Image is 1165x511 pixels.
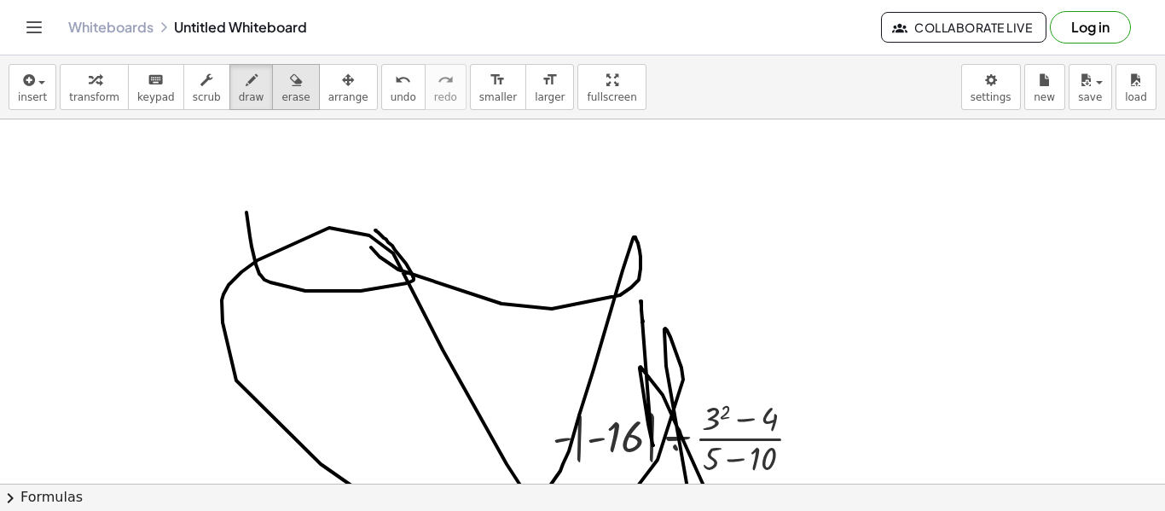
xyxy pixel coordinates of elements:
span: keypad [137,91,175,103]
span: save [1078,91,1102,103]
i: format_size [490,70,506,90]
button: Collaborate Live [881,12,1046,43]
span: draw [239,91,264,103]
span: new [1034,91,1055,103]
span: settings [971,91,1011,103]
button: arrange [319,64,378,110]
button: keyboardkeypad [128,64,184,110]
button: new [1024,64,1065,110]
button: draw [229,64,274,110]
button: undoundo [381,64,426,110]
span: larger [535,91,565,103]
span: load [1125,91,1147,103]
i: undo [395,70,411,90]
i: keyboard [148,70,164,90]
button: Log in [1050,11,1131,44]
button: fullscreen [577,64,646,110]
i: format_size [542,70,558,90]
button: settings [961,64,1021,110]
span: redo [434,91,457,103]
button: insert [9,64,56,110]
span: smaller [479,91,517,103]
button: erase [272,64,319,110]
span: insert [18,91,47,103]
span: Collaborate Live [895,20,1032,35]
i: redo [438,70,454,90]
button: redoredo [425,64,467,110]
button: scrub [183,64,230,110]
a: Whiteboards [68,19,154,36]
button: transform [60,64,129,110]
button: Toggle navigation [20,14,48,41]
button: format_sizelarger [525,64,574,110]
button: save [1069,64,1112,110]
span: fullscreen [587,91,636,103]
span: scrub [193,91,221,103]
button: format_sizesmaller [470,64,526,110]
span: transform [69,91,119,103]
span: undo [391,91,416,103]
span: arrange [328,91,368,103]
button: load [1116,64,1156,110]
span: erase [281,91,310,103]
